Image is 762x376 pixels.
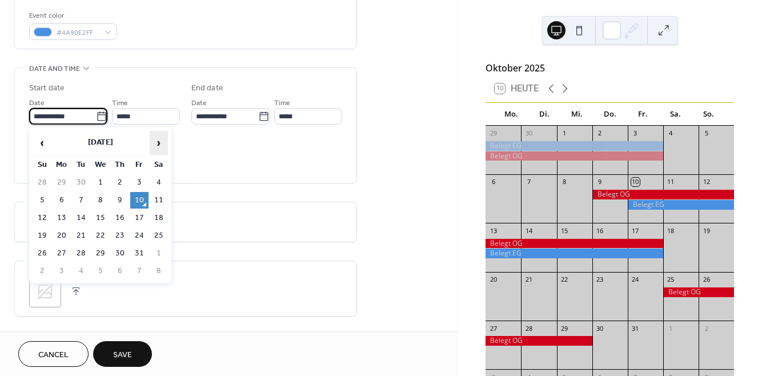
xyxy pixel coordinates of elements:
span: Date and time [29,63,80,75]
div: Di. [528,103,561,126]
div: Belegt EG [486,249,663,258]
td: 31 [130,245,149,262]
div: 7 [524,178,533,186]
button: Cancel [18,341,89,367]
td: 12 [33,210,51,226]
th: Tu [72,157,90,173]
td: 22 [91,227,110,244]
td: 9 [111,192,129,209]
span: Save [113,349,132,361]
div: 24 [631,275,640,284]
td: 8 [91,192,110,209]
div: Belegt OG [486,151,663,161]
td: 27 [53,245,71,262]
td: 4 [72,263,90,279]
td: 29 [91,245,110,262]
th: We [91,157,110,173]
td: 29 [53,174,71,191]
span: › [150,131,167,154]
td: 15 [91,210,110,226]
div: 29 [560,324,569,333]
span: Date [29,97,45,109]
div: 27 [489,324,498,333]
th: Su [33,157,51,173]
div: 10 [631,178,640,186]
span: Date [191,97,207,109]
td: 10 [130,192,149,209]
div: 17 [631,226,640,235]
td: 7 [72,192,90,209]
td: 2 [33,263,51,279]
td: 18 [150,210,168,226]
div: Belegt OG [663,287,734,297]
div: Belegt OG [592,190,734,199]
div: 1 [667,324,675,333]
span: Time [274,97,290,109]
td: 24 [130,227,149,244]
td: 20 [53,227,71,244]
div: 30 [524,129,533,138]
div: 14 [524,226,533,235]
div: 20 [489,275,498,284]
div: Belegt EG [486,141,663,151]
div: 8 [560,178,569,186]
th: Mo [53,157,71,173]
div: 18 [667,226,675,235]
div: Start date [29,82,65,94]
div: Mi. [560,103,593,126]
div: Belegt OG [486,239,663,249]
td: 11 [150,192,168,209]
td: 5 [33,192,51,209]
div: 22 [560,275,569,284]
td: 3 [130,174,149,191]
div: 13 [489,226,498,235]
div: 11 [667,178,675,186]
th: Sa [150,157,168,173]
div: 15 [560,226,569,235]
td: 23 [111,227,129,244]
div: 3 [631,129,640,138]
div: 21 [524,275,533,284]
div: So. [692,103,725,126]
td: 16 [111,210,129,226]
div: 6 [489,178,498,186]
div: 9 [596,178,604,186]
div: Oktober 2025 [486,61,734,75]
div: End date [191,82,223,94]
td: 26 [33,245,51,262]
td: 4 [150,174,168,191]
div: Do. [593,103,627,126]
span: Cancel [38,349,69,361]
td: 28 [72,245,90,262]
td: 17 [130,210,149,226]
div: 1 [560,129,569,138]
td: 1 [91,174,110,191]
div: ; [29,275,61,307]
div: 12 [702,178,711,186]
td: 19 [33,227,51,244]
div: Mo. [495,103,528,126]
span: ‹ [34,131,51,154]
div: 30 [596,324,604,333]
button: Save [93,341,152,367]
td: 2 [111,174,129,191]
div: 28 [524,324,533,333]
div: 4 [667,129,675,138]
div: 5 [702,129,711,138]
div: 2 [702,324,711,333]
div: 19 [702,226,711,235]
td: 13 [53,210,71,226]
div: 31 [631,324,640,333]
td: 30 [72,174,90,191]
span: Time [112,97,128,109]
span: #4A90E2FF [57,27,99,39]
div: 2 [596,129,604,138]
div: Fr. [626,103,659,126]
td: 7 [130,263,149,279]
div: 26 [702,275,711,284]
td: 3 [53,263,71,279]
th: [DATE] [53,131,149,155]
td: 25 [150,227,168,244]
span: Event links [29,330,72,342]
